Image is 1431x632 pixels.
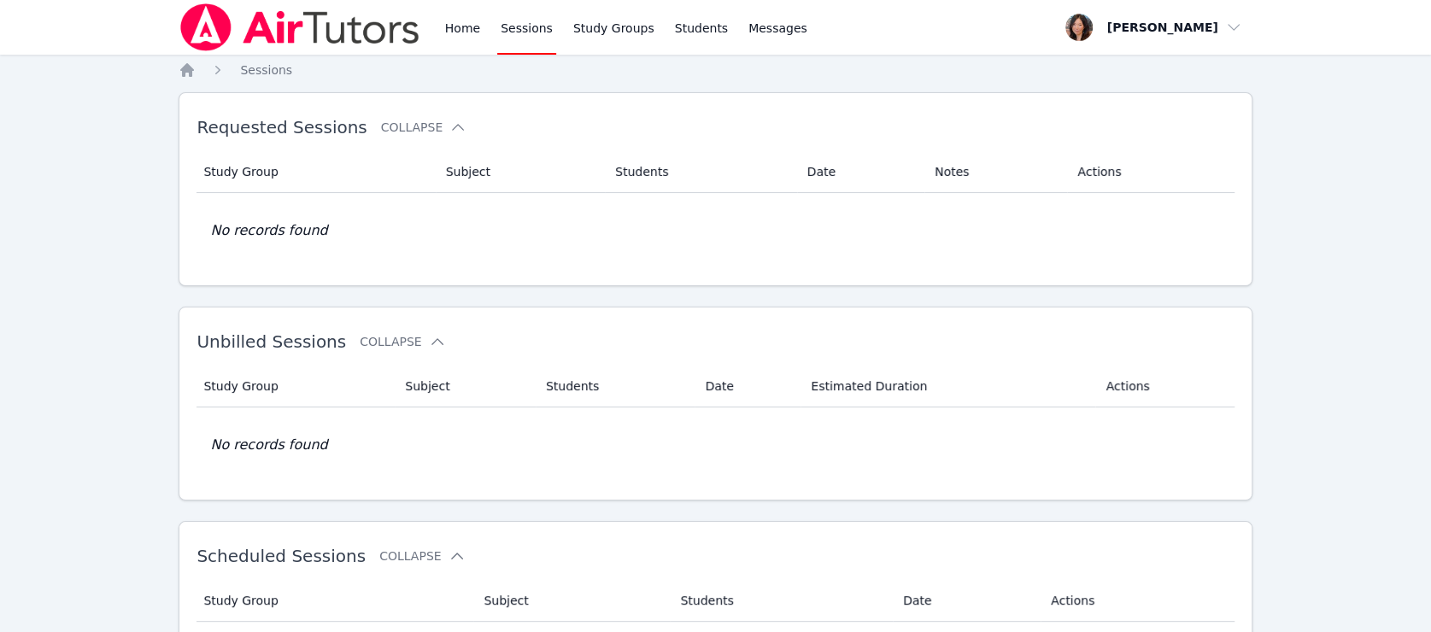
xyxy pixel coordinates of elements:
[379,547,465,565] button: Collapse
[381,119,466,136] button: Collapse
[1095,366,1234,407] th: Actions
[196,366,395,407] th: Study Group
[473,580,670,622] th: Subject
[748,20,807,37] span: Messages
[893,580,1041,622] th: Date
[536,366,695,407] th: Students
[196,193,1234,268] td: No records found
[924,151,1067,193] th: Notes
[605,151,797,193] th: Students
[801,366,1095,407] th: Estimated Duration
[196,331,346,352] span: Unbilled Sessions
[179,61,1252,79] nav: Breadcrumb
[670,580,892,622] th: Students
[1067,151,1234,193] th: Actions
[196,546,366,566] span: Scheduled Sessions
[196,407,1234,483] td: No records found
[179,3,420,51] img: Air Tutors
[395,366,536,407] th: Subject
[797,151,924,193] th: Date
[360,333,445,350] button: Collapse
[240,61,292,79] a: Sessions
[196,151,435,193] th: Study Group
[196,117,367,138] span: Requested Sessions
[1041,580,1235,622] th: Actions
[240,63,292,77] span: Sessions
[196,580,473,622] th: Study Group
[436,151,605,193] th: Subject
[695,366,801,407] th: Date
